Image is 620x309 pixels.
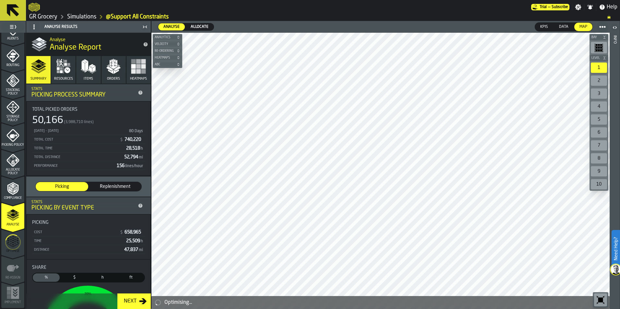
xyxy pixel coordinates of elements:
button: button- [153,61,182,68]
span: Analyse Report [50,42,101,53]
span: h [141,147,143,151]
span: Replenishment [91,183,139,190]
span: 80 Days [129,129,143,133]
div: 9 [591,166,607,177]
a: link-to-/wh/i/e451d98b-95f6-4604-91ff-c80219f9c36d [29,13,57,20]
label: Need Help? [612,231,619,267]
div: Optimising... [164,299,607,306]
div: button-toolbar-undefined [590,113,608,126]
div: Time [33,239,124,243]
label: button-switch-multi-Picking [35,182,89,191]
span: ft [119,275,143,280]
span: Picking [32,220,49,225]
li: menu Storage Policy [1,97,24,122]
label: button-switch-multi-Distance [117,273,145,282]
nav: Breadcrumb [29,13,617,21]
label: button-switch-multi-Time [89,273,117,282]
div: Title [32,265,145,270]
div: Title [32,220,145,225]
div: thumb [535,23,553,31]
div: title-Analyse Report [26,33,151,56]
span: Subscribe [552,5,568,9]
button: button- [153,41,182,47]
div: StatList-item-Time [32,236,145,245]
div: StatList-item-Distance [32,245,145,254]
button: button- [153,34,182,40]
span: Analyse [1,223,24,226]
div: StatList-item-Total Distance [32,153,145,161]
span: % [34,275,58,280]
div: 4 [591,101,607,112]
header: Info [610,21,620,309]
div: Cost [33,230,117,235]
div: StatList-item-Total Time [32,144,145,153]
li: menu Compliance [1,176,24,202]
li: menu Picking Policy [1,123,24,149]
span: 28,518 [126,146,144,151]
label: button-switch-multi-Analyse [158,23,185,31]
span: Analytics [153,36,175,39]
li: menu Re-assign [1,256,24,282]
div: StatList-item-Performance [32,161,145,170]
span: Re-assign [1,276,24,280]
span: Agents [1,37,24,40]
label: button-switch-multi-Cost [60,273,89,282]
span: Map [577,24,590,30]
span: Storage Policy [1,115,24,122]
span: Orders [107,77,120,81]
span: Compliance [1,196,24,200]
div: Picking by event type [31,204,135,212]
span: Picking [38,183,86,190]
div: Picking Process Summary [31,91,135,98]
span: Heatmaps [153,56,175,60]
span: 47,837 [124,247,144,252]
span: Heatmaps [130,77,147,81]
span: — [548,5,550,9]
li: menu Agents [1,17,24,43]
label: button-switch-multi-Map [574,22,593,31]
label: button-switch-multi-Allocate [185,23,214,31]
button: button- [590,34,608,40]
div: Analyse Results [28,22,140,32]
div: button-toolbar-undefined [590,61,608,74]
span: mi [139,155,143,159]
span: Optimise [1,249,24,253]
span: 52,794 [124,155,144,159]
span: ABC [153,63,175,66]
span: Total Picked Orders [32,107,77,112]
span: 658,965 [125,230,142,235]
label: button-switch-multi-Data [554,22,574,31]
span: (3,988,710 lines) [64,120,94,124]
span: Help [607,3,617,11]
div: 2 [591,75,607,86]
span: $ [120,138,123,142]
div: thumb [185,23,214,30]
label: button-switch-multi-Share [32,273,60,282]
div: button-toolbar-undefined [590,178,608,191]
div: 5 [591,114,607,125]
label: button-switch-multi-Replenishment [89,182,142,191]
label: button-toggle-Settings [572,4,584,10]
span: lines/hour [125,164,143,168]
div: Menu Subscription [531,4,569,10]
label: button-switch-multi-KPIs [535,22,554,31]
div: button-toolbar-undefined [590,100,608,113]
div: 50,166 [32,115,63,126]
div: thumb [117,273,144,282]
span: Allocate Policy [1,168,24,175]
div: 8 [591,153,607,164]
span: Allocate [188,24,211,30]
label: button-toggle-Close me [140,23,149,31]
div: Stats [31,200,135,204]
div: thumb [158,23,185,30]
span: 25,509 [126,239,144,243]
div: thumb [89,182,141,191]
span: h [90,275,115,280]
div: StatList-item-Cost [32,228,145,236]
div: 7 [591,140,607,151]
button: button-Next [117,293,151,309]
a: logo-header [153,295,189,308]
div: 10 [591,179,607,189]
